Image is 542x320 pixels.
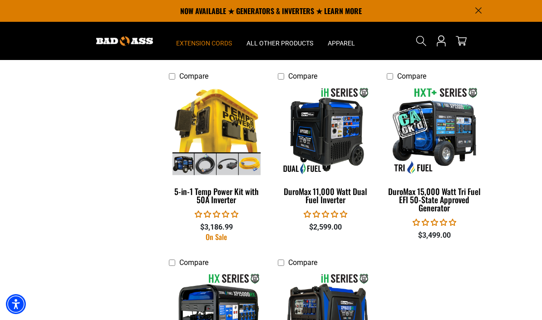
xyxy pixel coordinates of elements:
[239,22,320,60] summary: All Other Products
[169,233,264,240] div: On Sale
[169,22,239,60] summary: Extension Cords
[385,86,483,175] img: DuroMax 15,000 Watt Tri Fuel EFI 50-State Approved Generator
[387,85,482,217] a: DuroMax 15,000 Watt Tri Fuel EFI 50-State Approved Generator DuroMax 15,000 Watt Tri Fuel EFI 50-...
[304,210,347,219] span: 0.00 stars
[288,258,317,267] span: Compare
[278,85,373,209] a: DuroMax 11,000 Watt Dual Fuel Inverter DuroMax 11,000 Watt Dual Fuel Inverter
[179,72,208,80] span: Compare
[454,35,468,46] a: cart
[179,258,208,267] span: Compare
[278,222,373,233] div: $2,599.00
[169,85,264,209] a: 5-in-1 Temp Power Kit with 50A Inverter 5-in-1 Temp Power Kit with 50A Inverter
[246,39,313,47] span: All Other Products
[387,230,482,241] div: $3,499.00
[169,187,264,204] div: 5-in-1 Temp Power Kit with 50A Inverter
[96,36,153,46] img: Bad Ass Extension Cords
[387,187,482,212] div: DuroMax 15,000 Watt Tri Fuel EFI 50-State Approved Generator
[288,72,317,80] span: Compare
[278,187,373,204] div: DuroMax 11,000 Watt Dual Fuel Inverter
[397,72,426,80] span: Compare
[320,22,362,60] summary: Apparel
[168,86,266,175] img: 5-in-1 Temp Power Kit with 50A Inverter
[176,39,232,47] span: Extension Cords
[195,210,238,219] span: 0.00 stars
[6,294,26,314] div: Accessibility Menu
[434,22,448,60] a: Open this option
[414,34,429,48] summary: Search
[328,39,355,47] span: Apparel
[169,222,264,233] div: $3,186.99
[413,218,456,227] span: 0.00 stars
[276,86,374,175] img: DuroMax 11,000 Watt Dual Fuel Inverter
